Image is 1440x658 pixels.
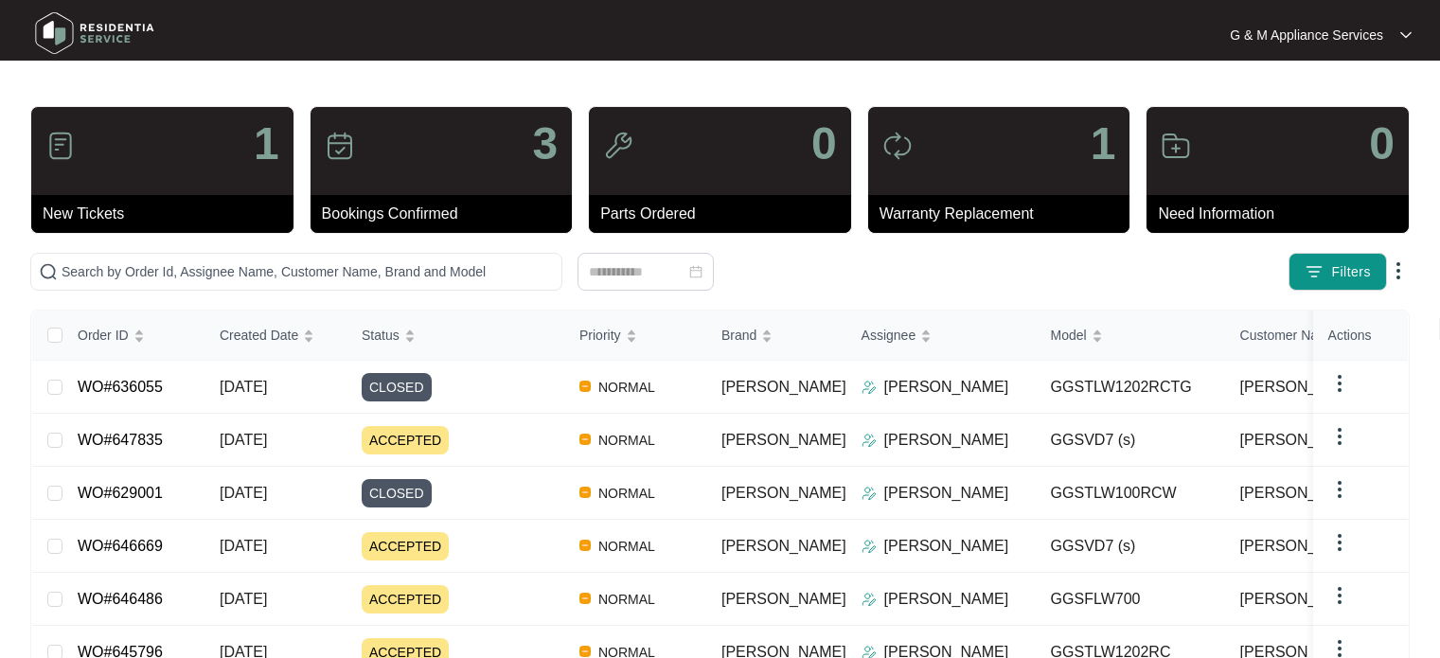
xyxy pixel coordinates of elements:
[1240,376,1365,399] span: [PERSON_NAME]
[1230,26,1383,44] p: G & M Appliance Services
[1328,372,1351,395] img: dropdown arrow
[1387,259,1410,282] img: dropdown arrow
[43,203,293,225] p: New Tickets
[62,311,204,361] th: Order ID
[1036,311,1225,361] th: Model
[591,588,663,611] span: NORMAL
[1331,262,1371,282] span: Filters
[884,376,1009,399] p: [PERSON_NAME]
[1289,253,1387,291] button: filter iconFilters
[1240,588,1365,611] span: [PERSON_NAME]
[362,532,449,560] span: ACCEPTED
[721,485,846,501] span: [PERSON_NAME]
[78,432,163,448] a: WO#647835
[1036,467,1225,520] td: GGSTLW100RCW
[579,646,591,657] img: Vercel Logo
[39,262,58,281] img: search-icon
[862,539,877,554] img: Assigner Icon
[721,325,756,346] span: Brand
[579,381,591,392] img: Vercel Logo
[862,325,916,346] span: Assignee
[1161,131,1191,161] img: icon
[600,203,851,225] p: Parts Ordered
[532,121,558,167] p: 3
[220,591,267,607] span: [DATE]
[706,311,846,361] th: Brand
[362,426,449,454] span: ACCEPTED
[220,538,267,554] span: [DATE]
[362,585,449,614] span: ACCEPTED
[204,311,347,361] th: Created Date
[884,482,1009,505] p: [PERSON_NAME]
[220,485,267,501] span: [DATE]
[721,432,846,448] span: [PERSON_NAME]
[1369,121,1395,167] p: 0
[45,131,76,161] img: icon
[62,261,554,282] input: Search by Order Id, Assignee Name, Customer Name, Brand and Model
[1328,478,1351,501] img: dropdown arrow
[862,486,877,501] img: Assigner Icon
[362,479,432,507] span: CLOSED
[325,131,355,161] img: icon
[220,379,267,395] span: [DATE]
[254,121,279,167] p: 1
[78,485,163,501] a: WO#629001
[220,432,267,448] span: [DATE]
[78,591,163,607] a: WO#646486
[591,482,663,505] span: NORMAL
[1036,414,1225,467] td: GGSVD7 (s)
[591,429,663,452] span: NORMAL
[862,592,877,607] img: Assigner Icon
[579,487,591,498] img: Vercel Logo
[1305,262,1324,281] img: filter icon
[1313,311,1408,361] th: Actions
[1158,203,1409,225] p: Need Information
[1091,121,1116,167] p: 1
[1240,325,1337,346] span: Customer Name
[28,5,161,62] img: residentia service logo
[564,311,706,361] th: Priority
[579,434,591,445] img: Vercel Logo
[721,538,846,554] span: [PERSON_NAME]
[846,311,1036,361] th: Assignee
[1036,520,1225,573] td: GGSVD7 (s)
[1328,584,1351,607] img: dropdown arrow
[220,325,298,346] span: Created Date
[862,433,877,448] img: Assigner Icon
[1051,325,1087,346] span: Model
[721,379,846,395] span: [PERSON_NAME]
[579,593,591,604] img: Vercel Logo
[78,538,163,554] a: WO#646669
[362,373,432,401] span: CLOSED
[591,376,663,399] span: NORMAL
[884,429,1009,452] p: [PERSON_NAME]
[811,121,837,167] p: 0
[1328,531,1351,554] img: dropdown arrow
[862,380,877,395] img: Assigner Icon
[721,591,846,607] span: [PERSON_NAME]
[579,325,621,346] span: Priority
[362,325,400,346] span: Status
[1328,425,1351,448] img: dropdown arrow
[347,311,564,361] th: Status
[884,588,1009,611] p: [PERSON_NAME]
[884,535,1009,558] p: [PERSON_NAME]
[1036,361,1225,414] td: GGSTLW1202RCTG
[322,203,573,225] p: Bookings Confirmed
[1240,535,1378,558] span: [PERSON_NAME]...
[882,131,913,161] img: icon
[78,325,129,346] span: Order ID
[1240,429,1382,452] span: [PERSON_NAME]-...
[579,540,591,551] img: Vercel Logo
[880,203,1130,225] p: Warranty Replacement
[1225,311,1414,361] th: Customer Name
[1240,482,1365,505] span: [PERSON_NAME]
[591,535,663,558] span: NORMAL
[1400,30,1412,40] img: dropdown arrow
[1036,573,1225,626] td: GGSFLW700
[78,379,163,395] a: WO#636055
[603,131,633,161] img: icon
